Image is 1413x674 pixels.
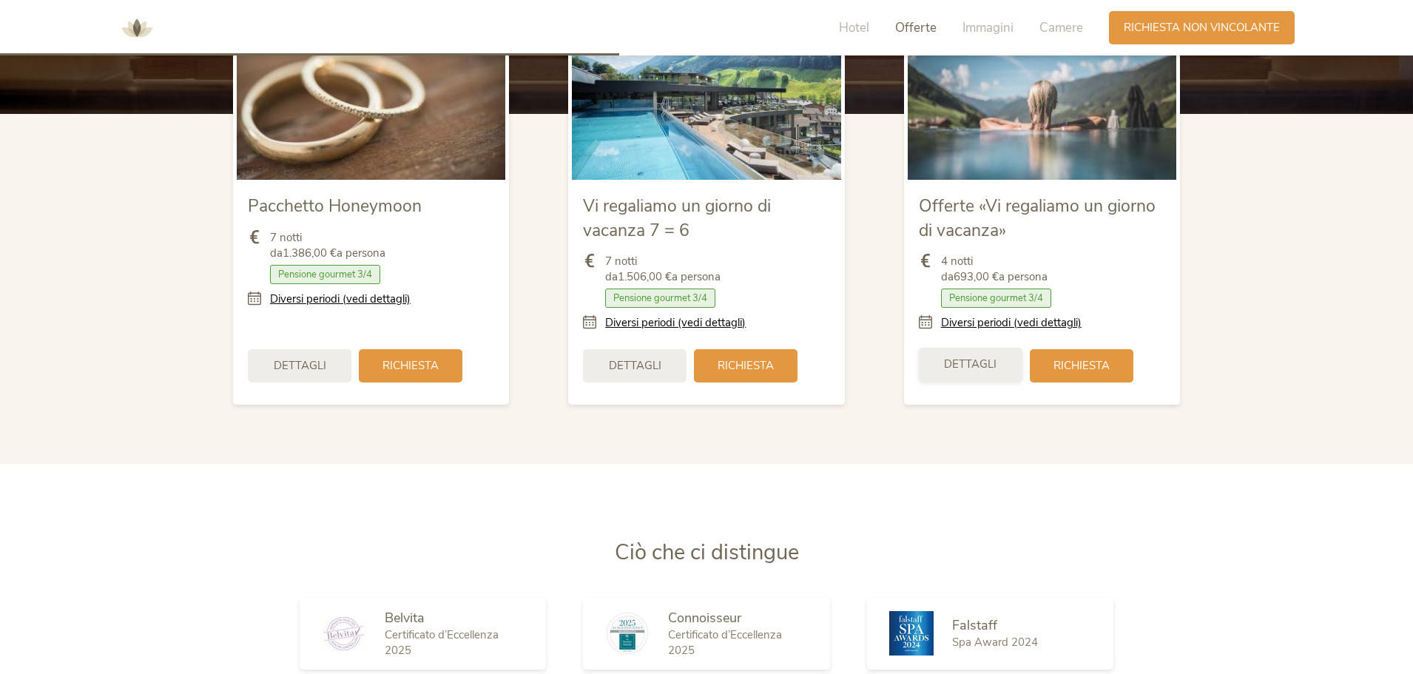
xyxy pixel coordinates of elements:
img: Offerte «Vi regaliamo un giorno di vacanza» [908,29,1176,180]
span: Dettagli [274,358,326,374]
span: 7 notti da a persona [605,254,721,285]
a: Diversi periodi (vedi dettagli) [605,315,746,331]
span: Offerte [895,19,937,36]
b: 1.506,00 € [618,269,672,284]
span: Pacchetto Honeymoon [248,195,422,218]
span: Pensione gourmet 3/4 [270,265,380,284]
span: Offerte «Vi regaliamo un giorno di vacanza» [919,195,1156,241]
span: Falstaff [952,616,997,634]
span: Richiesta non vincolante [1124,20,1280,36]
span: Hotel [839,19,869,36]
span: 7 notti da a persona [270,230,385,261]
img: Belvita [322,617,366,650]
span: Belvita [385,609,425,627]
img: Vi regaliamo un giorno di vacanza 7 = 6 [572,29,840,180]
img: Connoisseur [605,611,650,656]
span: Pensione gourmet 3/4 [605,289,715,308]
img: Pacchetto Honeymoon [237,29,505,180]
span: Spa Award 2024 [952,635,1038,650]
a: Diversi periodi (vedi dettagli) [270,291,411,307]
span: Dettagli [609,358,661,374]
a: AMONTI & LUNARIS Wellnessresort [115,22,159,33]
span: Certificato d’Eccellenza 2025 [385,627,499,658]
img: AMONTI & LUNARIS Wellnessresort [115,6,159,50]
span: Pensione gourmet 3/4 [941,289,1051,308]
span: Certificato d’Eccellenza 2025 [668,627,782,658]
b: 693,00 € [954,269,999,284]
span: 4 notti da a persona [941,254,1048,285]
img: Falstaff [889,611,934,656]
span: Connoisseur [668,609,741,627]
span: Richiesta [718,358,774,374]
span: Camere [1039,19,1083,36]
span: Vi regaliamo un giorno di vacanza 7 = 6 [583,195,771,241]
span: Richiesta [382,358,439,374]
span: Dettagli [944,357,996,372]
span: Immagini [962,19,1014,36]
span: Richiesta [1053,358,1110,374]
b: 1.386,00 € [283,246,337,260]
span: Ciò che ci distingue [615,538,799,567]
a: Diversi periodi (vedi dettagli) [941,315,1082,331]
